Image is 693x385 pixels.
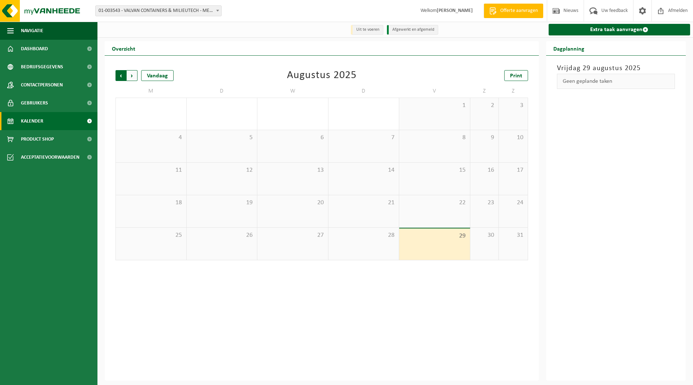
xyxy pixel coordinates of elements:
[470,85,499,98] td: Z
[474,199,495,207] span: 23
[261,166,324,174] span: 13
[510,73,522,79] span: Print
[119,231,183,239] span: 25
[499,85,528,98] td: Z
[474,231,495,239] span: 30
[115,70,126,81] span: Vorige
[127,70,138,81] span: Volgende
[474,134,495,142] span: 9
[257,85,328,98] td: W
[115,85,187,98] td: M
[387,25,438,35] li: Afgewerkt en afgemeld
[502,134,524,142] span: 10
[502,166,524,174] span: 17
[504,70,528,81] a: Print
[96,6,221,16] span: 01-003543 - VALVAN CONTAINERS & MILIEUTECH - MENEN
[403,232,466,240] span: 29
[190,166,254,174] span: 12
[437,8,473,13] strong: [PERSON_NAME]
[261,134,324,142] span: 6
[549,24,690,35] a: Extra taak aanvragen
[403,102,466,110] span: 1
[332,134,396,142] span: 7
[119,199,183,207] span: 18
[21,76,63,94] span: Contactpersonen
[502,199,524,207] span: 24
[502,102,524,110] span: 3
[546,41,592,55] h2: Dagplanning
[261,231,324,239] span: 27
[190,199,254,207] span: 19
[557,63,675,74] h3: Vrijdag 29 augustus 2025
[21,148,79,166] span: Acceptatievoorwaarden
[95,5,222,16] span: 01-003543 - VALVAN CONTAINERS & MILIEUTECH - MENEN
[557,74,675,89] div: Geen geplande taken
[119,134,183,142] span: 4
[21,58,63,76] span: Bedrijfsgegevens
[21,40,48,58] span: Dashboard
[21,112,43,130] span: Kalender
[403,134,466,142] span: 8
[141,70,174,81] div: Vandaag
[119,166,183,174] span: 11
[474,166,495,174] span: 16
[328,85,400,98] td: D
[21,130,54,148] span: Product Shop
[105,41,143,55] h2: Overzicht
[190,231,254,239] span: 26
[287,70,357,81] div: Augustus 2025
[190,134,254,142] span: 5
[332,166,396,174] span: 14
[332,231,396,239] span: 28
[498,7,540,14] span: Offerte aanvragen
[399,85,470,98] td: V
[21,94,48,112] span: Gebruikers
[484,4,543,18] a: Offerte aanvragen
[21,22,43,40] span: Navigatie
[403,199,466,207] span: 22
[403,166,466,174] span: 15
[502,231,524,239] span: 31
[351,25,383,35] li: Uit te voeren
[474,102,495,110] span: 2
[187,85,258,98] td: D
[332,199,396,207] span: 21
[261,199,324,207] span: 20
